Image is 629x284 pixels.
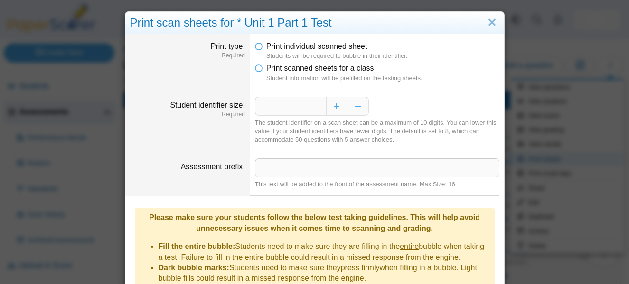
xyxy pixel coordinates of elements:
div: The student identifier on a scan sheet can be a maximum of 10 digits. You can lower this value if... [255,119,499,145]
button: Decrease [347,97,369,116]
b: Please make sure your students follow the below test taking guidelines. This will help avoid unne... [149,213,480,232]
u: entire [400,242,419,250]
span: Print individual scanned sheet [266,42,367,50]
div: Print scan sheets for * Unit 1 Part 1 Test [125,12,504,34]
b: Fill the entire bubble: [159,242,235,250]
u: press firmly [341,264,380,272]
dfn: Students will be required to bubble in their identifier. [266,52,499,60]
li: Students need to make sure they when filling in a bubble. Light bubble fills could result in a mi... [159,263,490,284]
div: This text will be added to the front of the assessment name. Max Size: 16 [255,180,499,189]
label: Student identifier size [170,101,244,109]
li: Students need to make sure they are filling in the bubble when taking a test. Failure to fill in ... [159,241,490,263]
b: Dark bubble marks: [159,264,229,272]
span: Print scanned sheets for a class [266,64,374,72]
dfn: Student information will be prefilled on the testing sheets. [266,74,499,82]
button: Increase [326,97,347,116]
label: Assessment prefix [181,163,245,171]
dfn: Required [130,110,245,119]
a: Close [485,15,499,31]
dfn: Required [130,52,245,60]
label: Print type [211,42,245,50]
